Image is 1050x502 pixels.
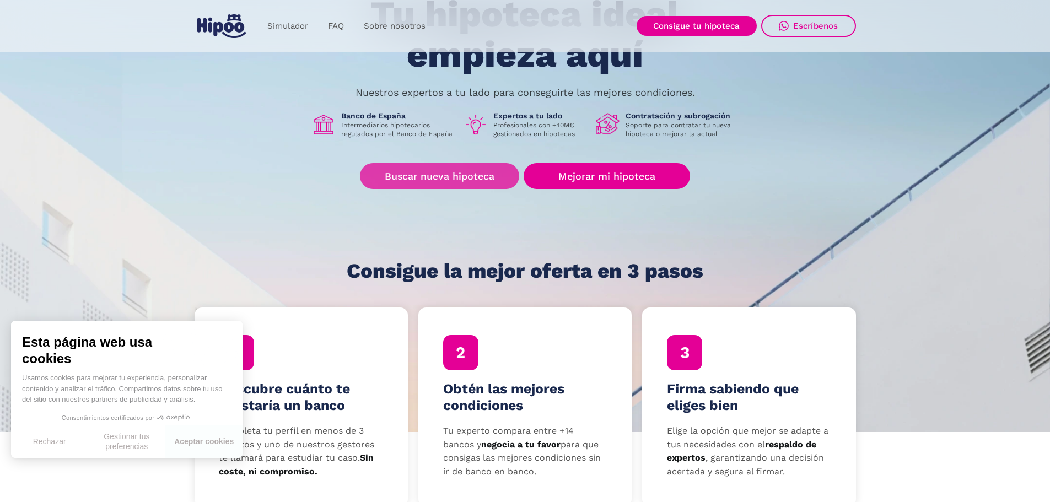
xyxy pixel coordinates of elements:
p: Soporte para contratar tu nueva hipoteca o mejorar la actual [626,121,739,138]
p: Completa tu perfil en menos de 3 minutos y uno de nuestros gestores te llamará para estudiar tu c... [219,424,383,479]
h4: Firma sabiendo que eliges bien [667,381,831,414]
h4: Descubre cuánto te prestaría un banco [219,381,383,414]
a: Buscar nueva hipoteca [360,163,519,189]
a: Simulador [257,15,318,37]
p: Elige la opción que mejor se adapte a tus necesidades con el , garantizando una decisión acertada... [667,424,831,479]
h1: Banco de España [341,111,455,121]
a: Escríbenos [761,15,856,37]
strong: negocia a tu favor [481,439,561,450]
p: Intermediarios hipotecarios regulados por el Banco de España [341,121,455,138]
a: Sobre nosotros [354,15,435,37]
p: Nuestros expertos a tu lado para conseguirte las mejores condiciones. [356,88,695,97]
strong: Sin coste, ni compromiso. [219,452,374,477]
a: home [195,10,249,42]
a: Mejorar mi hipoteca [524,163,690,189]
div: Escríbenos [793,21,838,31]
p: Profesionales con +40M€ gestionados en hipotecas [493,121,587,138]
a: Consigue tu hipoteca [637,16,757,36]
h1: Expertos a tu lado [493,111,587,121]
h1: Consigue la mejor oferta en 3 pasos [347,260,703,282]
p: Tu experto compara entre +14 bancos y para que consigas las mejores condiciones sin ir de banco e... [443,424,607,479]
h4: Obtén las mejores condiciones [443,381,607,414]
h1: Contratación y subrogación [626,111,739,121]
a: FAQ [318,15,354,37]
